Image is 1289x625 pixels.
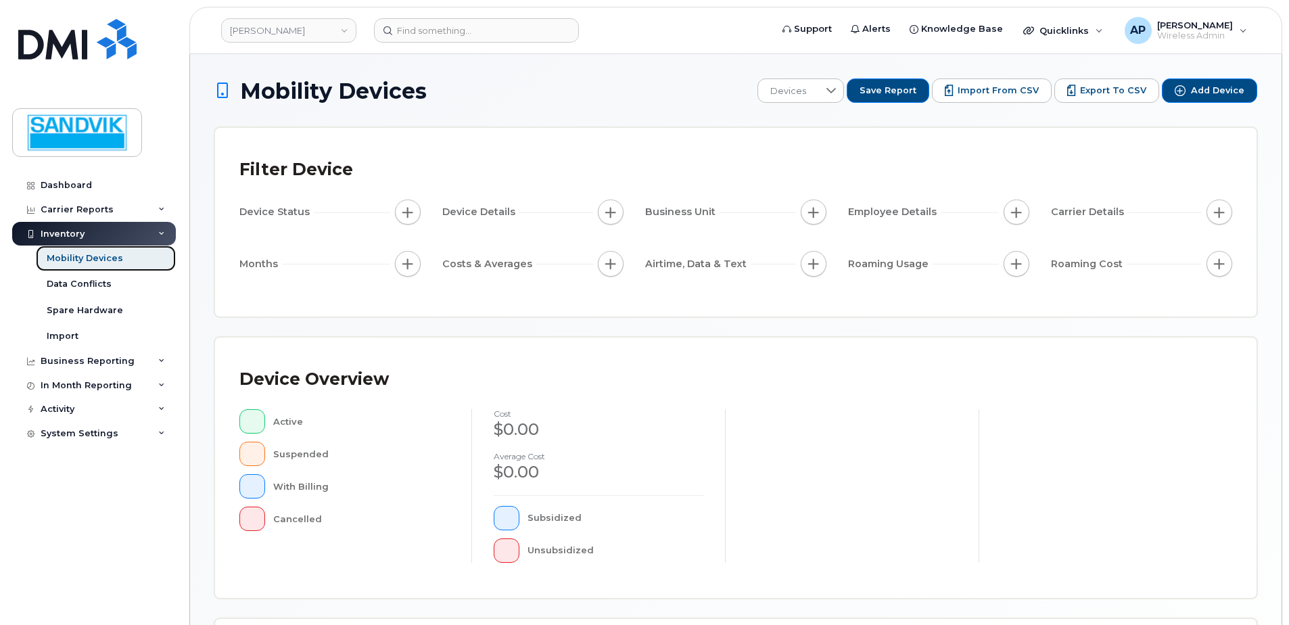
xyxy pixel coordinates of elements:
[240,79,427,103] span: Mobility Devices
[494,452,703,461] h4: Average cost
[1191,85,1244,97] span: Add Device
[860,85,916,97] span: Save Report
[758,79,818,103] span: Devices
[847,78,929,103] button: Save Report
[1051,257,1127,271] span: Roaming Cost
[494,461,703,484] div: $0.00
[1162,78,1257,103] button: Add Device
[494,409,703,418] h4: cost
[239,257,282,271] span: Months
[442,257,536,271] span: Costs & Averages
[958,85,1039,97] span: Import from CSV
[273,409,450,434] div: Active
[273,442,450,466] div: Suspended
[645,205,720,219] span: Business Unit
[848,257,933,271] span: Roaming Usage
[528,506,704,530] div: Subsidized
[528,538,704,563] div: Unsubsidized
[932,78,1052,103] button: Import from CSV
[239,205,314,219] span: Device Status
[442,205,519,219] span: Device Details
[273,474,450,499] div: With Billing
[239,362,389,397] div: Device Overview
[1054,78,1159,103] button: Export to CSV
[848,205,941,219] span: Employee Details
[645,257,751,271] span: Airtime, Data & Text
[239,152,353,187] div: Filter Device
[494,418,703,441] div: $0.00
[1051,205,1128,219] span: Carrier Details
[1080,85,1146,97] span: Export to CSV
[273,507,450,531] div: Cancelled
